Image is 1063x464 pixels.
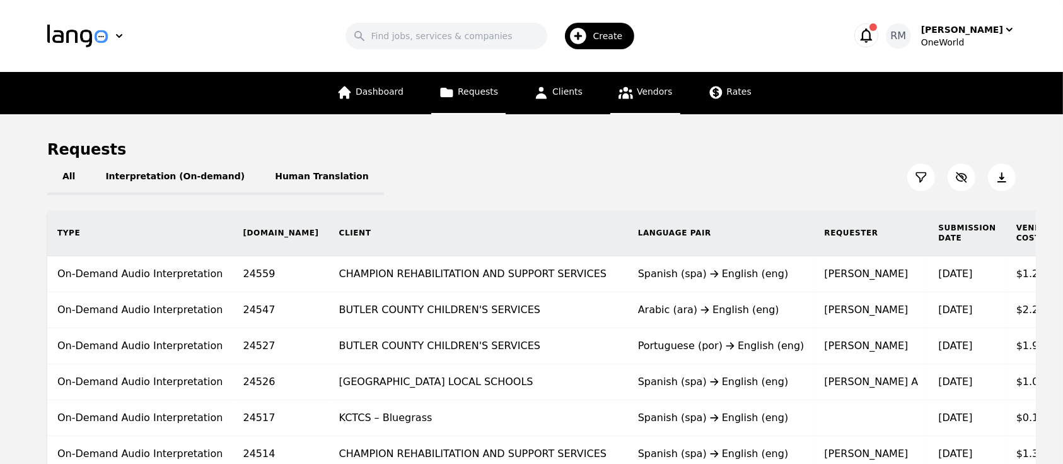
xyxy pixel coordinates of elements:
[938,304,972,316] time: [DATE]
[47,400,233,436] td: On-Demand Audio Interpretation
[233,364,329,400] td: 24526
[233,400,329,436] td: 24517
[47,160,90,195] button: All
[329,292,628,328] td: BUTLER COUNTY CHILDREN'S SERVICES
[233,210,329,256] th: [DOMAIN_NAME]
[47,292,233,328] td: On-Demand Audio Interpretation
[593,30,632,42] span: Create
[700,72,759,114] a: Rates
[638,446,805,461] div: Spanish (spa) English (eng)
[638,302,805,318] div: Arabic (ara) English (eng)
[938,268,972,280] time: [DATE]
[329,400,628,436] td: KCTCS – Bluegrass
[815,364,929,400] td: [PERSON_NAME] A
[638,374,805,390] div: Spanish (spa) English (eng)
[233,292,329,328] td: 24547
[47,140,126,160] h1: Requests
[638,410,805,425] div: Spanish (spa) English (eng)
[948,164,975,191] button: Customize Column View
[638,266,805,282] div: Spanish (spa) English (eng)
[260,160,384,195] button: Human Translation
[610,72,680,114] a: Vendors
[886,23,1016,49] button: RM[PERSON_NAME]OneWorld
[938,412,972,424] time: [DATE]
[47,25,108,47] img: Logo
[938,340,972,352] time: [DATE]
[346,23,547,49] input: Find jobs, services & companies
[907,164,935,191] button: Filter
[988,164,1016,191] button: Export Jobs
[90,160,260,195] button: Interpretation (On-demand)
[233,256,329,292] td: 24559
[329,72,411,114] a: Dashboard
[921,23,1003,36] div: [PERSON_NAME]
[47,364,233,400] td: On-Demand Audio Interpretation
[815,328,929,364] td: [PERSON_NAME]
[890,28,906,44] span: RM
[628,210,815,256] th: Language Pair
[815,210,929,256] th: Requester
[938,376,972,388] time: [DATE]
[233,328,329,364] td: 24527
[638,338,805,354] div: Portuguese (por) English (eng)
[47,328,233,364] td: On-Demand Audio Interpretation
[552,86,583,97] span: Clients
[637,86,672,97] span: Vendors
[928,210,1006,256] th: Submission Date
[921,36,1016,49] div: OneWorld
[329,256,628,292] td: CHAMPION REHABILITATION AND SUPPORT SERVICES
[938,448,972,460] time: [DATE]
[329,328,628,364] td: BUTLER COUNTY CHILDREN'S SERVICES
[526,72,590,114] a: Clients
[815,256,929,292] td: [PERSON_NAME]
[329,364,628,400] td: [GEOGRAPHIC_DATA] LOCAL SCHOOLS
[329,210,628,256] th: Client
[47,210,233,256] th: Type
[458,86,498,97] span: Requests
[356,86,404,97] span: Dashboard
[47,256,233,292] td: On-Demand Audio Interpretation
[431,72,506,114] a: Requests
[547,18,642,54] button: Create
[815,292,929,328] td: [PERSON_NAME]
[727,86,752,97] span: Rates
